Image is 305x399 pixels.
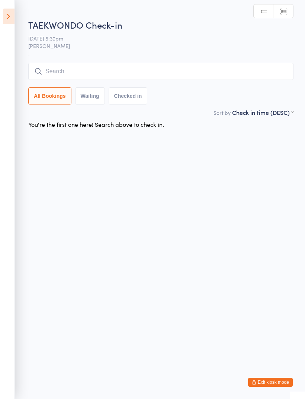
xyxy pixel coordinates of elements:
[28,42,282,49] span: [PERSON_NAME]
[75,87,105,104] button: Waiting
[28,120,164,128] div: You're the first one here! Search above to check in.
[28,87,71,104] button: All Bookings
[28,63,293,80] input: Search
[109,87,148,104] button: Checked in
[28,19,293,31] h2: TAEKWONDO Check-in
[213,109,231,116] label: Sort by
[28,35,282,42] span: [DATE] 5:30pm
[248,378,293,387] button: Exit kiosk mode
[232,108,293,116] div: Check in time (DESC)
[28,49,293,57] span: .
